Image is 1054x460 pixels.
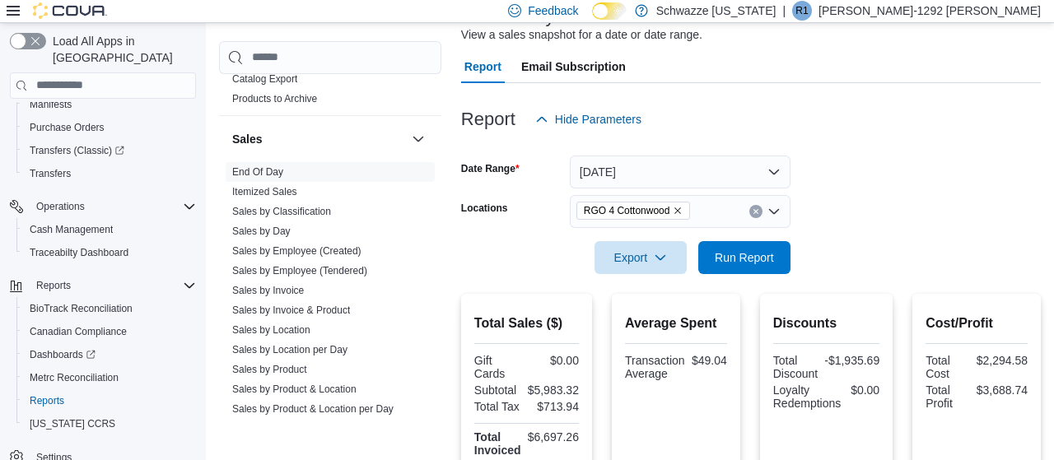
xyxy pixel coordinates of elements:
span: Feedback [528,2,578,19]
span: Sales by Product [232,363,307,376]
button: Metrc Reconciliation [16,366,203,389]
label: Locations [461,202,508,215]
a: Manifests [23,95,78,114]
a: Products to Archive [232,93,317,105]
span: Operations [36,200,85,213]
a: Sales by Classification [232,206,331,217]
span: Hide Parameters [555,111,641,128]
img: Cova [33,2,107,19]
span: Sales by Product & Location [232,383,357,396]
a: Traceabilty Dashboard [23,243,135,263]
a: Dashboards [23,345,102,365]
h2: Total Sales ($) [474,314,579,333]
span: End Of Day [232,165,283,179]
p: Schwazze [US_STATE] [656,1,777,21]
span: Metrc Reconciliation [23,368,196,388]
a: Canadian Compliance [23,322,133,342]
div: $0.00 [529,354,579,367]
p: [PERSON_NAME]-1292 [PERSON_NAME] [818,1,1041,21]
span: Operations [30,197,196,216]
div: Sales [219,162,441,445]
button: Manifests [16,93,203,116]
div: Total Discount [773,354,818,380]
button: Purchase Orders [16,116,203,139]
span: Dark Mode [592,20,593,21]
span: Transfers (Classic) [23,141,196,160]
h2: Average Spent [625,314,727,333]
span: Sales by Employee (Created) [232,244,361,258]
span: Itemized Sales [232,185,297,198]
input: Dark Mode [592,2,627,20]
span: Reports [30,276,196,295]
span: Sales by Invoice [232,284,304,297]
a: Sales by Employee (Created) [232,245,361,257]
a: BioTrack Reconciliation [23,299,139,318]
a: [US_STATE] CCRS [23,414,122,434]
span: Dashboards [30,348,96,361]
span: Transfers [30,167,71,180]
span: R1 [795,1,808,21]
button: [US_STATE] CCRS [16,412,203,435]
span: RGO 4 Cottonwood [584,202,670,219]
p: | [782,1,786,21]
span: Reports [23,391,196,411]
span: Cash Management [30,223,113,236]
button: BioTrack Reconciliation [16,297,203,320]
span: Sales by Classification [232,205,331,218]
div: Loyalty Redemptions [773,383,842,410]
a: Transfers (Classic) [16,139,203,162]
span: Sales by Invoice & Product [232,304,350,317]
div: Total Tax [474,400,524,413]
a: Sales by Employee (Tendered) [232,265,367,276]
span: Sales by Day [232,225,291,238]
a: Sales by Location per Day [232,344,347,355]
button: Hide Parameters [529,103,648,136]
button: Sales [232,131,405,147]
span: Transfers [23,164,196,184]
button: Traceabilty Dashboard [16,241,203,264]
a: Sales by Day [232,225,291,237]
div: $3,688.74 [977,383,1028,397]
div: View a sales snapshot for a date or date range. [461,26,702,44]
h2: Cost/Profit [926,314,1028,333]
span: Canadian Compliance [30,325,127,338]
span: Metrc Reconciliation [30,371,119,384]
span: Canadian Compliance [23,322,196,342]
span: Washington CCRS [23,414,196,434]
span: Sales by Employee (Tendered) [232,264,367,277]
strong: Total Invoiced [474,430,521,457]
a: Sales by Product & Location per Day [232,403,394,415]
a: Metrc Reconciliation [23,368,125,388]
span: BioTrack Reconciliation [30,302,133,315]
a: Sales by Invoice & Product [232,304,350,316]
a: Reports [23,391,71,411]
span: Sales by Location [232,323,310,337]
h3: Report [461,109,515,129]
span: Traceabilty Dashboard [30,246,128,259]
span: Cash Management [23,220,196,239]
div: $6,697.26 [528,430,579,444]
button: Operations [3,195,203,218]
button: Open list of options [767,205,781,218]
div: $2,294.58 [977,354,1028,367]
span: Email Subscription [521,50,626,83]
div: $49.04 [692,354,727,367]
span: Sales by Product & Location per Day [232,402,394,416]
button: Export [595,241,687,274]
button: Clear input [749,205,763,218]
div: Subtotal [474,383,521,397]
span: Purchase Orders [23,118,196,137]
h3: Sales [232,131,263,147]
div: -$1,935.69 [824,354,879,367]
a: Catalog Export [232,73,297,85]
span: Catalog Export [232,72,297,86]
button: Transfers [16,162,203,185]
span: Reports [30,394,64,407]
div: $5,983.32 [528,383,579,397]
span: Manifests [23,95,196,114]
a: Dashboards [16,343,203,366]
span: Dashboards [23,345,196,365]
span: Products to Archive [232,92,317,105]
span: Sales by Location per Day [232,343,347,356]
a: End Of Day [232,166,283,178]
